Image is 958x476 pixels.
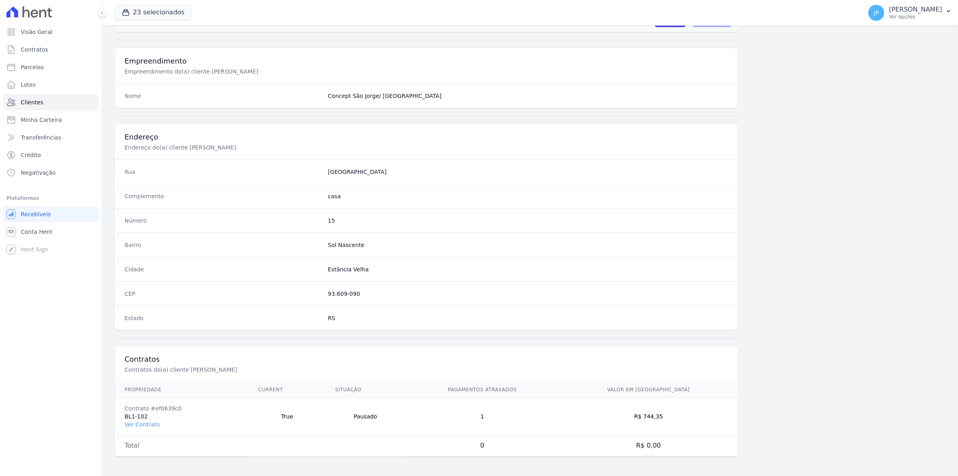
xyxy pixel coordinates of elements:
[125,132,728,142] h3: Endereço
[125,290,321,298] dt: CEP
[328,290,728,298] dd: 93.609-090
[405,435,559,456] td: 0
[115,5,191,20] button: 23 selecionados
[21,63,44,71] span: Parcelas
[249,398,326,435] td: True
[3,165,99,181] a: Negativação
[115,382,249,398] th: Propriedade
[125,168,321,176] dt: Rua
[862,2,958,24] button: JP [PERSON_NAME] Ver opções
[125,404,239,412] div: Contrato #ef0639c0
[328,217,728,225] dd: 15
[405,382,559,398] th: Pagamentos Atrasados
[3,224,99,240] a: Conta Hent
[125,143,393,151] p: Endereço do(a) cliente [PERSON_NAME]
[6,193,95,203] div: Plataformas
[559,435,738,456] td: R$ 0,00
[21,46,48,54] span: Contratos
[3,94,99,110] a: Clientes
[3,112,99,128] a: Minha Carteira
[559,398,738,435] td: R$ 744,35
[125,421,160,428] a: Ver Contrato
[328,92,728,100] dd: Concept São Jorge/ [GEOGRAPHIC_DATA]
[125,217,321,225] dt: Número
[3,147,99,163] a: Crédito
[21,98,43,106] span: Clientes
[125,56,728,66] h3: Empreendimento
[115,435,249,456] td: Total
[21,151,41,159] span: Crédito
[3,77,99,93] a: Lotes
[3,59,99,75] a: Parcelas
[328,168,728,176] dd: [GEOGRAPHIC_DATA]
[21,169,56,177] span: Negativação
[21,28,53,36] span: Visão Geral
[249,382,326,398] th: Current
[21,210,51,218] span: Recebíveis
[125,265,321,273] dt: Cidade
[115,398,249,435] td: BL1-102
[125,241,321,249] dt: Bairro
[3,42,99,58] a: Contratos
[3,129,99,145] a: Transferências
[889,14,942,20] p: Ver opções
[405,398,559,435] td: 1
[21,228,52,236] span: Conta Hent
[328,192,728,200] dd: casa
[328,265,728,273] dd: Estância Velha
[21,133,61,141] span: Transferências
[21,81,36,89] span: Lotes
[559,382,738,398] th: Valor em [GEOGRAPHIC_DATA]
[125,92,321,100] dt: Nome
[889,6,942,14] p: [PERSON_NAME]
[326,382,406,398] th: Situação
[21,116,62,124] span: Minha Carteira
[874,10,879,16] span: JP
[125,355,728,364] h3: Contratos
[125,68,393,76] p: Empreendimento do(a) cliente [PERSON_NAME]
[326,398,406,435] td: Pausado
[328,314,728,322] dd: RS
[125,192,321,200] dt: Complemento
[3,24,99,40] a: Visão Geral
[3,206,99,222] a: Recebíveis
[328,241,728,249] dd: Sol Nascente
[125,366,393,374] p: Contratos do(a) cliente [PERSON_NAME]
[125,314,321,322] dt: Estado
